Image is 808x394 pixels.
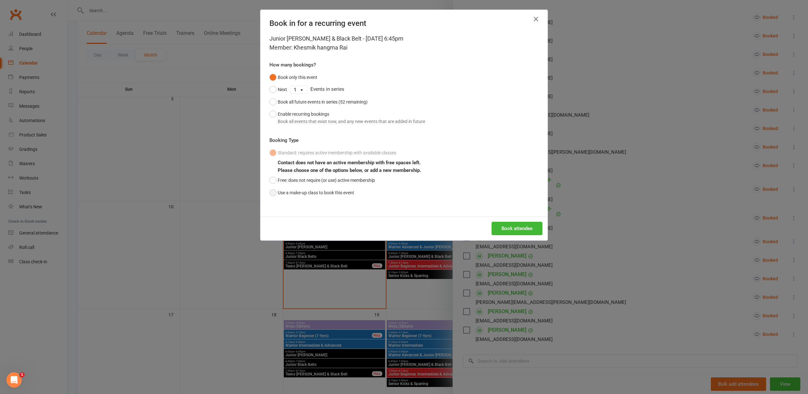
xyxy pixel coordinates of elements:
div: Events in series [269,83,539,96]
div: Book all future events in series (52 remaining) [278,98,368,105]
button: Next [269,83,287,96]
b: Contact does not have an active membership with free spaces left. [278,160,421,166]
button: Book all future events in series (52 remaining) [269,96,368,108]
button: Use a make-up class to book this event [269,187,354,199]
label: Booking Type [269,136,299,144]
span: 1 [19,372,25,377]
button: Book attendee [492,222,542,235]
iframe: Intercom live chat [6,372,22,388]
button: Enable recurring bookingsBook all events that exist now, and any new events that are added in future [269,108,425,127]
b: Please choose one of the options below, or add a new membership. [278,167,421,173]
div: Junior [PERSON_NAME] & Black Belt - [DATE] 6:45pm Member: Khesmik hangma Rai [269,34,539,52]
h4: Book in for a recurring event [269,19,539,28]
label: How many bookings? [269,61,316,69]
div: Book all events that exist now, and any new events that are added in future [278,118,425,125]
button: Book only this event [269,71,317,83]
button: Free: does not require (or use) active membership [269,174,375,186]
button: Close [531,14,541,24]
